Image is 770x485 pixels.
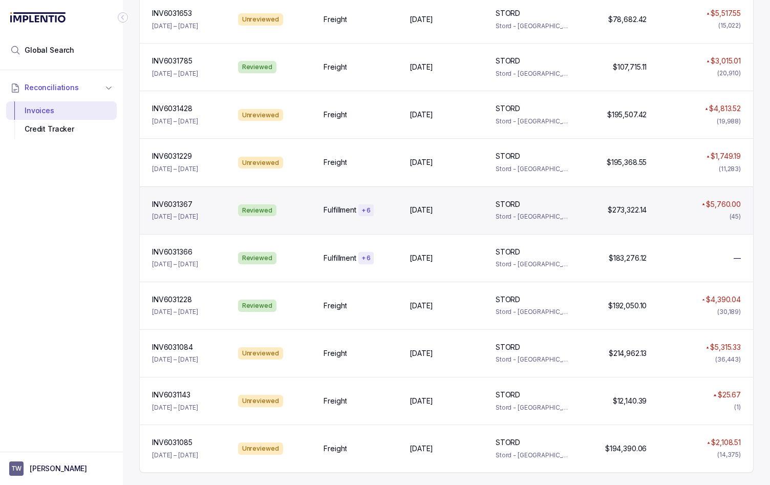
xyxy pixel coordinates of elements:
p: Freight [324,62,347,72]
div: Unreviewed [238,347,283,360]
p: Stord - [GEOGRAPHIC_DATA] [496,164,569,174]
p: STORD [496,390,520,400]
div: (45) [730,212,741,222]
p: STORD [496,103,520,114]
p: Fulfillment [324,253,356,263]
p: $5,517.55 [711,8,741,18]
div: (11,283) [719,164,741,174]
div: (14,375) [717,450,741,460]
p: [DATE] – [DATE] [152,164,198,174]
p: $25.67 [718,390,741,400]
img: red pointer upwards [702,203,705,205]
div: Unreviewed [238,395,283,407]
p: STORD [496,56,520,66]
p: [DATE] [410,62,433,72]
div: Credit Tracker [14,120,109,138]
span: Global Search [25,45,74,55]
p: $12,140.39 [613,396,647,406]
img: red pointer upwards [706,346,709,349]
p: Stord - [GEOGRAPHIC_DATA] [496,354,569,365]
p: INV6031367 [152,199,193,209]
img: red pointer upwards [707,441,710,444]
p: Stord - [GEOGRAPHIC_DATA] [496,307,569,317]
p: Stord - [GEOGRAPHIC_DATA] [496,69,569,79]
p: $214,962.13 [609,348,647,359]
div: Collapse Icon [117,11,129,24]
p: [DATE] [410,110,433,120]
img: red pointer upwards [707,12,710,15]
p: Freight [324,110,347,120]
p: $2,108.51 [711,437,741,448]
div: (19,988) [717,116,741,126]
p: [DATE] [410,253,433,263]
p: $195,507.42 [607,110,647,120]
p: [DATE] – [DATE] [152,403,198,413]
div: (1) [734,402,741,412]
span: User initials [9,461,24,476]
button: Reconciliations [6,76,117,99]
span: Reconciliations [25,82,79,93]
p: $183,276.12 [609,253,647,263]
img: red pointer upwards [702,299,705,301]
p: STORD [496,247,520,257]
p: STORD [496,437,520,448]
p: INV6031228 [152,294,192,305]
div: (20,910) [717,68,741,78]
p: INV6031085 [152,437,193,448]
p: $3,015.01 [711,56,741,66]
p: [DATE] [410,14,433,25]
p: $192,050.10 [608,301,647,311]
p: STORD [496,342,520,352]
p: [DATE] – [DATE] [152,354,198,365]
button: User initials[PERSON_NAME] [9,461,114,476]
p: INV6031653 [152,8,192,18]
p: [DATE] – [DATE] [152,259,198,269]
div: Unreviewed [238,109,283,121]
p: Freight [324,444,347,454]
p: STORD [496,151,520,161]
p: $195,368.55 [607,157,647,167]
p: INV6031366 [152,247,193,257]
div: Reviewed [238,300,276,312]
p: INV6031785 [152,56,193,66]
p: STORD [496,294,520,305]
p: STORD [496,8,520,18]
p: [DATE] [410,301,433,311]
div: Unreviewed [238,442,283,455]
div: (30,189) [717,307,741,317]
p: Fulfillment [324,205,356,215]
p: [DATE] – [DATE] [152,450,198,460]
p: [DATE] – [DATE] [152,307,198,317]
p: [DATE] [410,157,433,167]
p: INV6031143 [152,390,190,400]
p: INV6031428 [152,103,193,114]
p: INV6031084 [152,342,193,352]
p: $1,749.19 [711,151,741,161]
p: Freight [324,301,347,311]
p: $4,390.04 [706,294,741,305]
p: $194,390.06 [605,444,647,454]
div: Unreviewed [238,157,283,169]
p: Freight [324,396,347,406]
img: red pointer upwards [707,60,710,62]
p: [PERSON_NAME] [30,463,87,474]
p: [DATE] – [DATE] [152,212,198,222]
span: — [734,253,741,263]
div: (36,443) [715,354,741,365]
p: $5,315.33 [710,342,741,352]
img: red pointer upwards [705,108,708,110]
p: Freight [324,14,347,25]
div: Invoices [14,101,109,120]
img: red pointer upwards [707,155,710,158]
p: [DATE] – [DATE] [152,69,198,79]
div: Reviewed [238,204,276,217]
p: $273,322.14 [608,205,647,215]
p: + 6 [361,254,371,262]
p: [DATE] – [DATE] [152,21,198,31]
p: $78,682.42 [608,14,647,25]
p: + 6 [361,206,371,215]
p: Stord - [GEOGRAPHIC_DATA] [496,403,569,413]
p: Stord - [GEOGRAPHIC_DATA] [496,116,569,126]
div: Unreviewed [238,13,283,26]
p: Freight [324,348,347,359]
